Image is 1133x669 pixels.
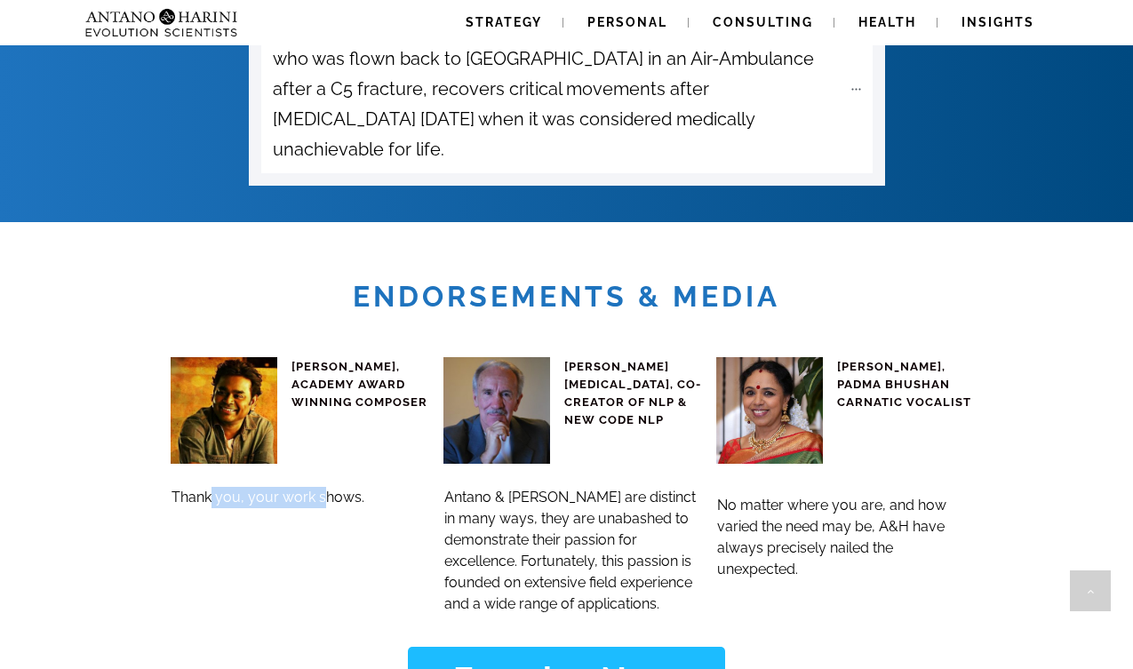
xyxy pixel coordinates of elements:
span: Personal [587,15,667,29]
span: An IIT graduate working in the [GEOGRAPHIC_DATA] who was flown back to [GEOGRAPHIC_DATA] in an Ai... [273,13,842,164]
span: [PERSON_NAME][MEDICAL_DATA], CO-CREATOR OF NLP & NEW CODE NLP [564,360,701,426]
img: Sudha Ragunathan [716,357,823,464]
span: Insights [961,15,1034,29]
img: ar rahman [171,357,277,464]
span: No matter where you are, and how varied the need may be, A&H have always precisely nailed the une... [717,497,946,577]
span: Strategy [466,15,542,29]
span: [PERSON_NAME], ACADEMY AWARD WINNING COMPOSER [291,360,427,409]
span: Thank you, your work shows. [172,489,364,506]
h1: Endorsements & Media [3,278,1130,315]
span: Health [858,15,916,29]
img: John-grinder-big-square-300x300 [443,357,550,464]
h4: [PERSON_NAME], PADMA BHUSHAN CARNATIC VOCALIST [837,358,975,411]
span: Consulting [713,15,813,29]
span: Antano & [PERSON_NAME] are distinct in many ways, they are unabashed to demonstrate their passion... [444,489,696,612]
